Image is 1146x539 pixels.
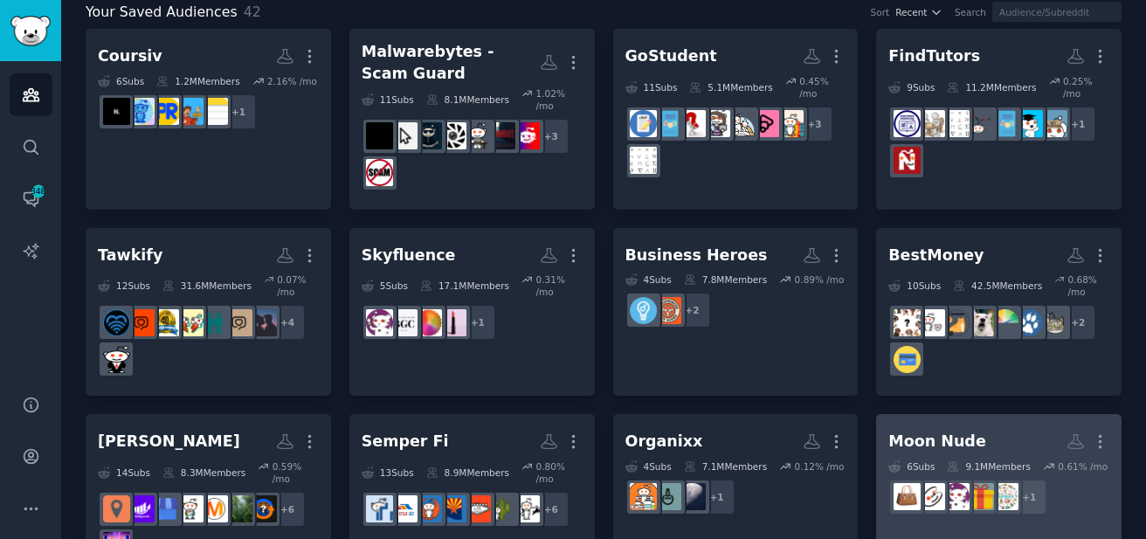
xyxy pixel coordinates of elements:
[894,483,921,510] img: handbags
[613,228,859,397] a: Business Heroes4Subs7.8MMembers0.89% /mo+2EntrepreneurRideAlongEntrepreneur
[871,6,890,18] div: Sort
[439,122,466,149] img: privacy
[1060,106,1096,142] div: + 1
[156,75,239,87] div: 1.2M Members
[654,110,681,137] img: OnlineESLTeaching
[488,495,515,522] img: Tucson
[273,460,319,485] div: 0.59 % /mo
[366,159,393,186] img: scammers
[98,75,144,87] div: 6 Sub s
[98,245,162,266] div: Tawkify
[752,110,779,137] img: Preply
[103,495,130,522] img: LocalListing
[152,309,179,336] img: datingoverforty
[128,309,155,336] img: datingoverthirty
[362,41,540,84] div: Malwarebytes - Scam Guard
[888,75,935,100] div: 9 Sub s
[888,431,986,453] div: Moon Nude
[795,273,845,286] div: 0.89 % /mo
[894,147,921,174] img: learnspanish
[362,245,456,266] div: Skyfluence
[220,93,257,130] div: + 1
[1063,75,1109,100] div: 0.25 % /mo
[703,110,730,137] img: workingmoms
[250,309,277,336] img: datingadviceformen
[918,309,945,336] img: Pets
[349,228,595,397] a: Skyfluence5Subs17.1MMembers0.31% /mo+1beautycoloranalysisBeautyGuruChatterMakeupAddiction
[967,110,994,137] img: chemistry
[1011,479,1047,515] div: + 1
[439,495,466,522] img: arizona
[267,75,317,87] div: 2.16 % /mo
[225,309,252,336] img: datingoverfifty
[176,98,204,125] img: ProductReviewsHub
[162,273,252,298] div: 31.6M Members
[654,483,681,510] img: 45PlusSkincare
[888,45,980,67] div: FindTutors
[152,98,179,125] img: ProductReviews
[488,122,515,149] img: scambait
[625,273,672,286] div: 4 Sub s
[942,110,970,137] img: learnmath
[699,479,735,515] div: + 1
[362,431,449,453] div: Semper Fi
[362,273,408,298] div: 5 Sub s
[918,110,945,137] img: TutorsHelpingTutors
[390,309,418,336] img: BeautyGuruChatter
[390,122,418,149] img: Scams
[625,245,768,266] div: Business Heroes
[947,460,1030,473] div: 9.1M Members
[513,495,540,522] img: Flagstaff
[679,483,706,510] img: sleep
[684,273,767,286] div: 7.8M Members
[947,75,1036,100] div: 11.2M Members
[942,483,970,510] img: MakeupAddiction
[630,483,657,510] img: Supplements
[991,309,1018,336] img: CRedit
[777,110,804,137] img: 6thForm
[942,309,970,336] img: CatAdvice
[201,309,228,336] img: relationships
[225,495,252,522] img: Local_SEO
[269,304,306,341] div: + 4
[967,309,994,336] img: DogAdvice
[625,431,703,453] div: Organixx
[86,228,331,397] a: Tawkify12Subs31.6MMembers0.07% /mo+4datingadviceformendatingoverfiftyrelationshipsrelationship_ad...
[991,110,1018,137] img: OnlineESLTeaching
[103,309,130,336] img: dating
[439,309,466,336] img: beauty
[992,2,1122,22] input: Audience/Subreddit
[1067,273,1109,298] div: 0.68 % /mo
[250,495,277,522] img: hvacadvice
[390,495,418,522] img: mesaaz
[888,273,941,298] div: 10 Sub s
[894,309,921,336] img: petinsurancereviews
[876,29,1122,210] a: FindTutors9Subs11.2MMembers0.25% /mo+1GetStudyingstudytipsOnlineESLTeachingchemistrylearnmathTuto...
[415,122,442,149] img: Cybersecurity101
[613,29,859,210] a: GoStudent11Subs5.1MMembers0.45% /mo+36thFormPreplyhomeschoolworkingmomsAskParentsOnlineESLTeachin...
[895,6,942,18] button: Recent
[918,483,945,510] img: ManyBaggers
[86,29,331,210] a: Coursiv6Subs1.2MMembers2.16% /mo+1iosappsProductReviewsHubProductReviewsartificialArtificialNtell...
[630,110,657,137] img: Sat
[10,177,52,220] a: 348
[955,6,986,18] div: Search
[1016,309,1043,336] img: dogs
[31,185,46,197] span: 348
[888,245,984,266] div: BestMoney
[888,460,935,473] div: 6 Sub s
[630,147,657,174] img: learnmath
[1058,460,1108,473] div: 0.61 % /mo
[536,273,583,298] div: 0.31 % /mo
[674,292,711,328] div: + 2
[86,2,238,24] span: Your Saved Audiences
[98,460,150,485] div: 14 Sub s
[420,273,509,298] div: 17.1M Members
[10,16,51,46] img: GummySearch logo
[533,491,570,528] div: + 6
[464,495,491,522] img: vegas
[362,87,414,112] div: 11 Sub s
[201,98,228,125] img: iosapps
[536,87,583,112] div: 1.02 % /mo
[797,106,833,142] div: + 3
